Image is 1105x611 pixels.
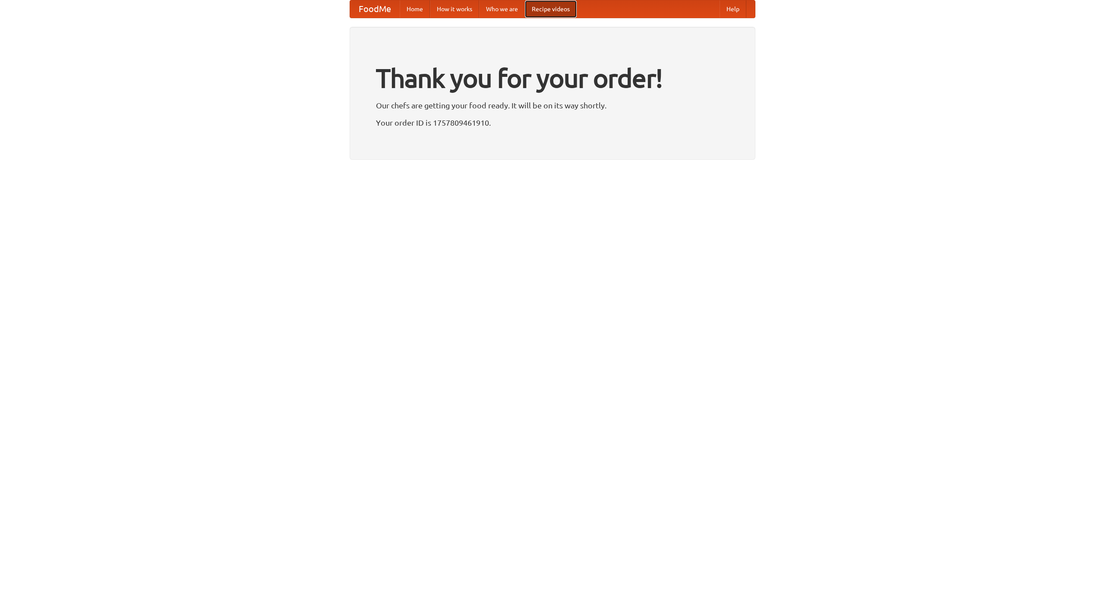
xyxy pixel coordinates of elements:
p: Our chefs are getting your food ready. It will be on its way shortly. [376,99,729,112]
a: How it works [430,0,479,18]
a: FoodMe [350,0,400,18]
p: Your order ID is 1757809461910. [376,116,729,129]
a: Who we are [479,0,525,18]
a: Recipe videos [525,0,577,18]
a: Help [720,0,746,18]
a: Home [400,0,430,18]
h1: Thank you for your order! [376,57,729,99]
